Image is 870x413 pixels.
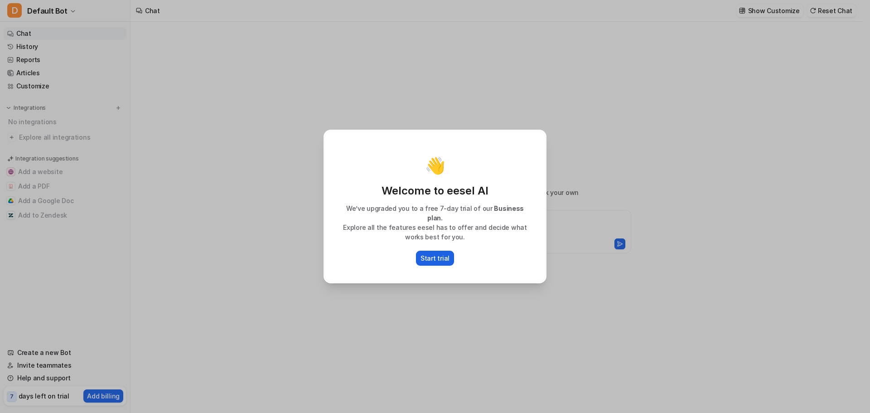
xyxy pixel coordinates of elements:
button: Start trial [416,251,454,266]
p: 👋 [425,156,445,175]
p: We’ve upgraded you to a free 7-day trial of our [334,204,536,223]
p: Welcome to eesel AI [334,184,536,198]
p: Start trial [420,253,449,263]
p: Explore all the features eesel has to offer and decide what works best for you. [334,223,536,242]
